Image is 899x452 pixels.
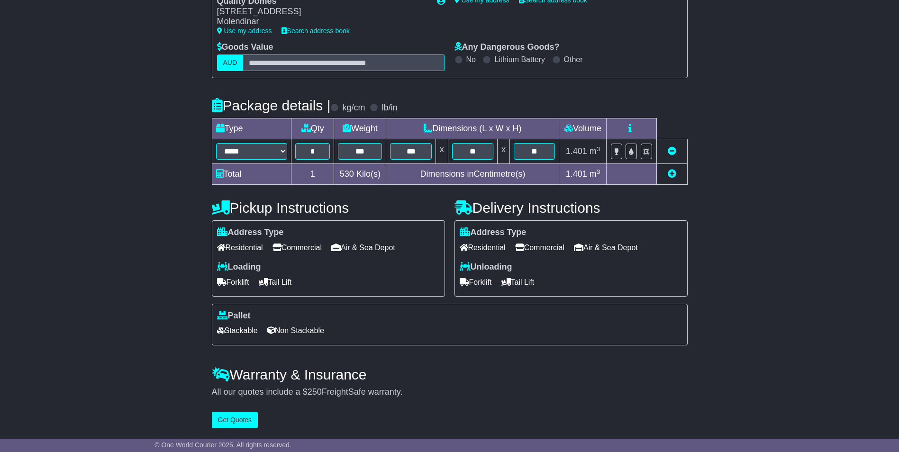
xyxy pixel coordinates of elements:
[590,146,600,156] span: m
[217,227,284,238] label: Address Type
[460,275,492,289] span: Forklift
[212,118,291,139] td: Type
[466,55,476,64] label: No
[212,387,688,398] div: All our quotes include a $ FreightSafe warranty.
[460,227,527,238] label: Address Type
[566,169,587,179] span: 1.401
[212,367,688,382] h4: Warranty & Insurance
[436,139,448,164] td: x
[272,240,322,255] span: Commercial
[212,164,291,185] td: Total
[460,262,512,272] label: Unloading
[454,42,560,53] label: Any Dangerous Goods?
[291,164,334,185] td: 1
[386,164,559,185] td: Dimensions in Centimetre(s)
[308,387,322,397] span: 250
[454,200,688,216] h4: Delivery Instructions
[668,169,676,179] a: Add new item
[267,323,324,338] span: Non Stackable
[217,311,251,321] label: Pallet
[334,118,386,139] td: Weight
[597,145,600,153] sup: 3
[334,164,386,185] td: Kilo(s)
[668,146,676,156] a: Remove this item
[259,275,292,289] span: Tail Lift
[494,55,545,64] label: Lithium Battery
[217,17,427,27] div: Molendinar
[154,441,291,449] span: © One World Courier 2025. All rights reserved.
[217,323,258,338] span: Stackable
[574,240,638,255] span: Air & Sea Depot
[342,103,365,113] label: kg/cm
[217,42,273,53] label: Goods Value
[501,275,535,289] span: Tail Lift
[217,27,272,35] a: Use my address
[217,262,261,272] label: Loading
[217,54,244,71] label: AUD
[515,240,564,255] span: Commercial
[381,103,397,113] label: lb/in
[212,412,258,428] button: Get Quotes
[386,118,559,139] td: Dimensions (L x W x H)
[498,139,510,164] td: x
[217,240,263,255] span: Residential
[597,168,600,175] sup: 3
[217,275,249,289] span: Forklift
[331,240,395,255] span: Air & Sea Depot
[217,7,427,17] div: [STREET_ADDRESS]
[212,200,445,216] h4: Pickup Instructions
[460,240,506,255] span: Residential
[282,27,350,35] a: Search address book
[564,55,583,64] label: Other
[212,98,331,113] h4: Package details |
[340,169,354,179] span: 530
[291,118,334,139] td: Qty
[566,146,587,156] span: 1.401
[559,118,607,139] td: Volume
[590,169,600,179] span: m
